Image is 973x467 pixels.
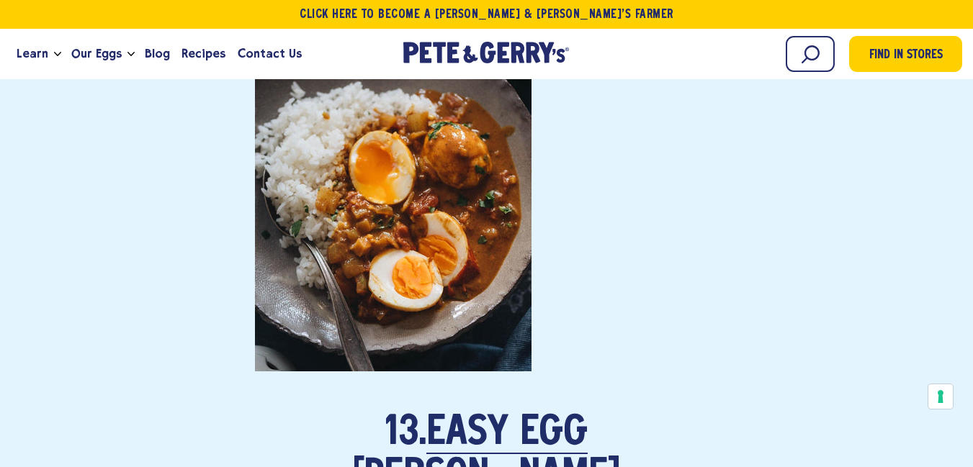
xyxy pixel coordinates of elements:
span: Recipes [181,45,225,63]
a: Find in Stores [849,36,962,72]
span: Our Eggs [71,45,122,63]
a: Our Eggs [66,35,127,73]
input: Search [786,36,835,72]
button: Open the dropdown menu for Learn [54,52,61,57]
a: Blog [139,35,176,73]
span: Blog [145,45,170,63]
span: Contact Us [238,45,302,63]
button: Open the dropdown menu for Our Eggs [127,52,135,57]
span: Find in Stores [869,46,943,65]
button: Your consent preferences for tracking technologies [928,384,953,409]
a: Learn [11,35,54,73]
span: Learn [17,45,48,63]
a: Contact Us [232,35,308,73]
a: Recipes [176,35,231,73]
